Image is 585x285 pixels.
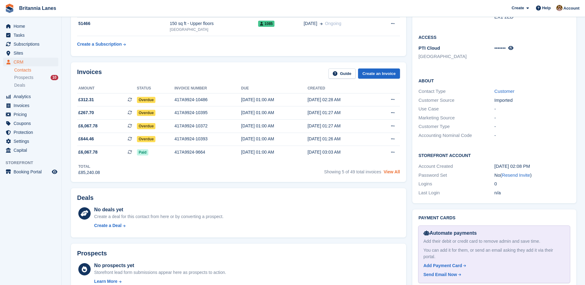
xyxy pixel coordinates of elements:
span: Overdue [137,97,156,103]
span: Invoices [14,101,51,110]
span: Deals [14,82,25,88]
span: Overdue [137,136,156,142]
th: Invoice number [175,84,241,93]
div: 417A9924-10372 [175,123,241,129]
a: Learn More [94,278,226,285]
div: [DATE] 01:00 AM [241,97,307,103]
a: Deals [14,82,58,89]
div: You can add it for them, or send an email asking they add it via their portal. [423,247,565,260]
span: ( ) [500,172,532,178]
span: Booking Portal [14,167,51,176]
div: Account Created [418,163,494,170]
div: EX1 2ED [494,14,570,21]
div: 417A9924-10486 [175,97,241,103]
div: 150 sq ft - Upper floors [170,20,258,27]
span: Showing 5 of 49 total invoices [324,169,381,174]
span: Subscriptions [14,40,51,48]
div: Customer Type [418,123,494,130]
span: Sites [14,49,51,57]
div: - [494,123,570,130]
span: £312.31 [78,97,94,103]
span: Create [512,5,524,11]
a: Customer [494,89,514,94]
div: [DATE] 01:00 AM [241,123,307,129]
div: n/a [494,189,570,196]
th: Amount [77,84,137,93]
div: Add Payment Card [423,262,462,269]
div: No prospects yet [94,262,226,269]
div: Add their debit or credit card to remove admin and save time. [423,238,565,245]
span: Analytics [14,92,51,101]
div: [DATE] 02:28 AM [307,97,374,103]
a: menu [3,110,58,119]
h2: Payment cards [418,216,570,221]
div: Storefront lead form submissions appear here as prospects to action. [94,269,226,276]
div: - [494,132,570,139]
th: Created [307,84,374,93]
a: menu [3,22,58,31]
div: Marketing Source [418,114,494,122]
th: Due [241,84,307,93]
a: Add Payment Card [423,262,562,269]
div: Create a Deal [94,222,122,229]
a: menu [3,146,58,155]
span: Home [14,22,51,31]
div: No deals yet [94,206,223,213]
a: Guide [328,68,356,79]
span: £6,067.78 [78,123,97,129]
div: Last Login [418,189,494,196]
h2: Storefront Account [418,152,570,158]
span: £6,067.78 [78,149,97,155]
span: Pricing [14,110,51,119]
a: menu [3,101,58,110]
a: Create a Deal [94,222,223,229]
div: [DATE] 03:03 AM [307,149,374,155]
span: Settings [14,137,51,146]
a: menu [3,167,58,176]
div: 417A9924-10395 [175,109,241,116]
div: Create a Subscription [77,41,122,47]
div: Automate payments [423,229,565,237]
a: menu [3,31,58,39]
div: 0 [494,180,570,188]
a: Preview store [51,168,58,176]
div: Customer Source [418,97,494,104]
div: [DATE] 02:08 PM [494,163,570,170]
span: Coupons [14,119,51,128]
span: ••••••• [494,45,506,51]
a: Contacts [14,67,58,73]
h2: About [418,77,570,84]
span: £267.70 [78,109,94,116]
span: Help [542,5,551,11]
span: Paid [137,149,148,155]
div: Learn More [94,278,117,285]
a: Create an Invoice [358,68,400,79]
div: Contact Type [418,88,494,95]
span: Prospects [14,75,33,81]
a: menu [3,49,58,57]
div: No [494,172,570,179]
div: 417A9924-9664 [175,149,241,155]
div: [DATE] 01:00 AM [241,109,307,116]
a: Create a Subscription [77,39,126,50]
a: menu [3,92,58,101]
div: Logins [418,180,494,188]
a: View All [384,169,400,174]
div: [DATE] 01:26 AM [307,136,374,142]
span: [DATE] [304,20,317,27]
span: £644.46 [78,136,94,142]
div: Use Case [418,105,494,113]
div: Accounting Nominal Code [418,132,494,139]
li: [GEOGRAPHIC_DATA] [418,53,494,60]
div: 51466 [77,20,170,27]
a: Resend Invite [502,172,530,178]
div: Send Email Now [423,271,457,278]
h2: Deals [77,194,93,201]
img: Admin [556,5,562,11]
div: Total [78,164,100,169]
span: Overdue [137,123,156,129]
span: Capital [14,146,51,155]
a: menu [3,40,58,48]
div: - [494,105,570,113]
h2: Invoices [77,68,102,79]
